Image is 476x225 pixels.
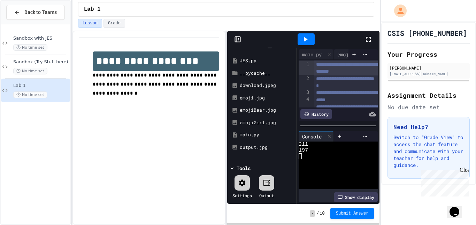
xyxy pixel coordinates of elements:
iframe: chat widget [447,197,469,218]
h1: CSIS [PHONE_NUMBER] [387,28,467,38]
div: emojiBear.jpg [334,51,377,58]
iframe: chat widget [418,167,469,196]
div: Output [259,192,274,199]
div: main.py [240,131,294,138]
span: - [310,210,315,217]
span: Lab 1 [84,5,101,14]
div: emojiGirl.jpg [240,119,294,126]
button: Lesson [78,19,102,28]
button: Grade [103,19,125,28]
div: Show display [334,192,378,202]
span: 211 [299,142,308,147]
button: Submit Answer [330,208,374,219]
div: [PERSON_NAME] [390,65,468,71]
div: Console [299,131,334,142]
span: 10 [320,211,324,216]
div: 3 [299,89,310,96]
div: 4 [299,96,310,110]
h2: Your Progress [387,49,470,59]
div: main.py [299,51,325,58]
span: 197 [299,147,308,153]
span: No time set [13,91,47,98]
div: output.jpg [240,144,294,151]
div: __pycache__ [240,70,294,77]
div: My Account [387,3,408,19]
div: 2 [299,75,310,89]
div: Tools [237,164,251,172]
span: / [316,211,319,216]
div: Chat with us now!Close [3,3,48,44]
h2: Assignment Details [387,90,470,100]
button: Back to Teams [6,5,65,20]
div: Settings [232,192,252,199]
div: JES.py [240,57,294,64]
span: No time set [13,44,47,51]
div: download.jpeg [240,82,294,89]
div: History [300,109,332,119]
div: [EMAIL_ADDRESS][DOMAIN_NAME] [390,71,468,77]
div: emojiBear.jpg [240,107,294,114]
span: No time set [13,68,47,74]
div: Console [299,133,325,140]
div: 1 [299,61,310,75]
span: Back to Teams [24,9,57,16]
span: Sandbox with JES [13,35,69,41]
h3: Need Help? [393,123,464,131]
div: No due date set [387,103,470,111]
div: emoji.jpg [240,95,294,102]
div: emojiBear.jpg [334,49,386,60]
span: Submit Answer [336,211,369,216]
p: Switch to "Grade View" to access the chat feature and communicate with your teacher for help and ... [393,134,464,169]
div: main.py [299,49,334,60]
span: Sandbox (Try Stuff here) [13,59,69,65]
span: Lab 1 [13,83,69,89]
